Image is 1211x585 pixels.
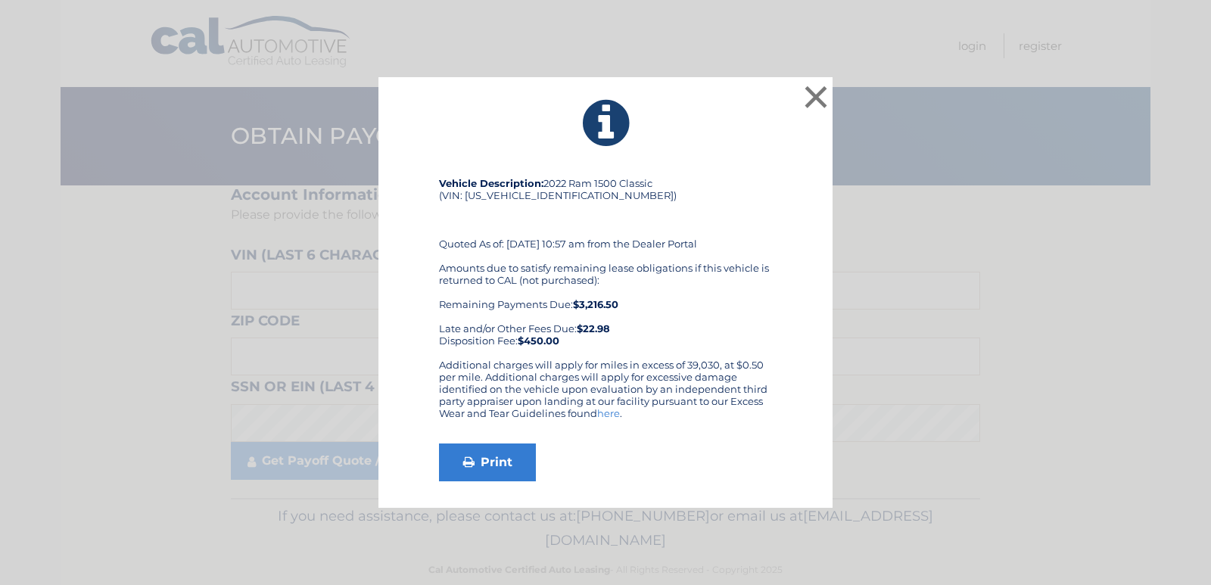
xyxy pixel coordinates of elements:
[801,82,831,112] button: ×
[439,262,772,347] div: Amounts due to satisfy remaining lease obligations if this vehicle is returned to CAL (not purcha...
[573,298,618,310] b: $3,216.50
[439,443,536,481] a: Print
[439,177,543,189] strong: Vehicle Description:
[439,177,772,359] div: 2022 Ram 1500 Classic (VIN: [US_VEHICLE_IDENTIFICATION_NUMBER]) Quoted As of: [DATE] 10:57 am fro...
[518,335,559,347] strong: $450.00
[597,407,620,419] a: here
[439,359,772,431] div: Additional charges will apply for miles in excess of 39,030, at $0.50 per mile. Additional charge...
[577,322,610,335] b: $22.98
